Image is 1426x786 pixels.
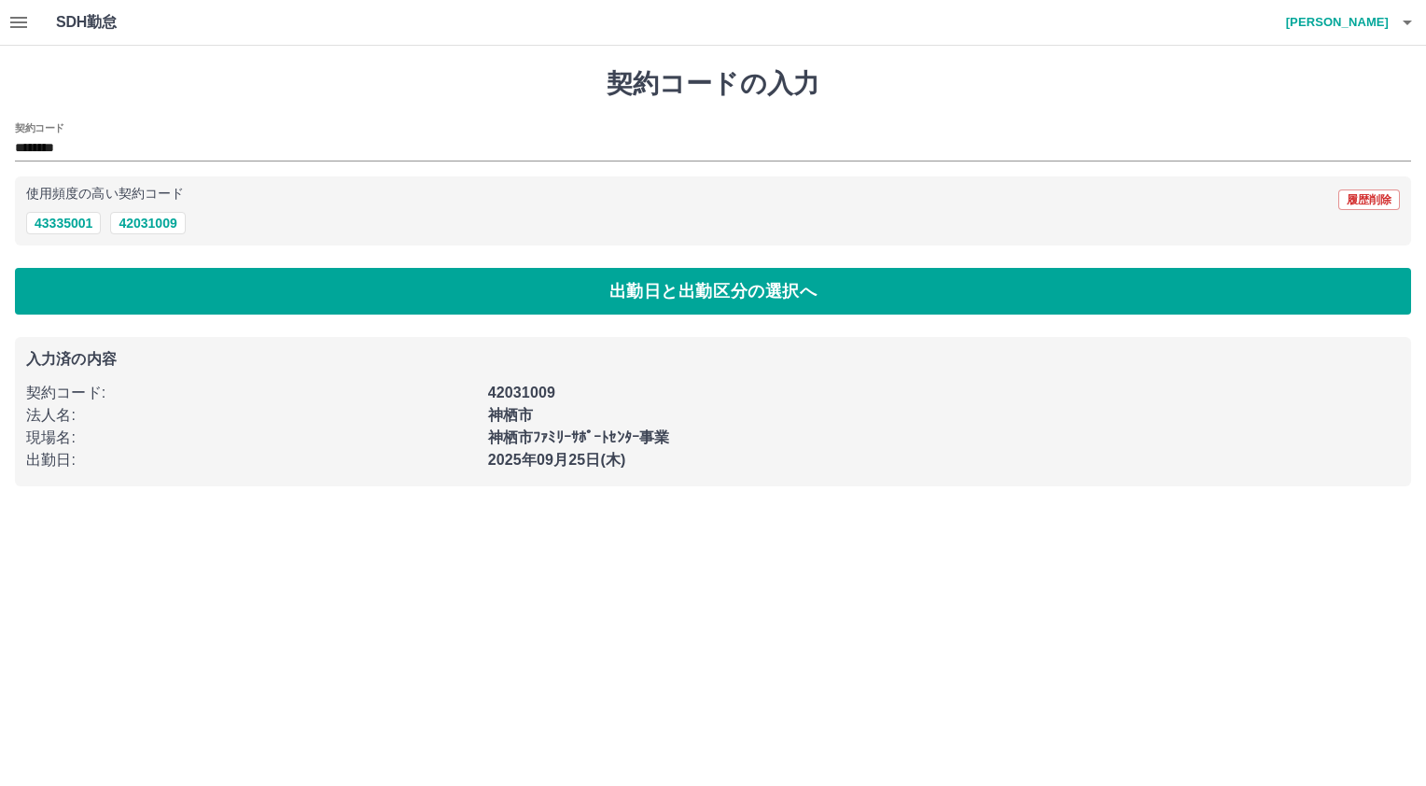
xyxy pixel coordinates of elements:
button: 出勤日と出勤区分の選択へ [15,268,1411,315]
b: 神栖市ﾌｧﾐﾘｰｻﾎﾟｰﾄｾﾝﾀｰ事業 [488,429,670,445]
button: 43335001 [26,212,101,234]
b: 神栖市 [488,407,533,423]
p: 使用頻度の高い契約コード [26,188,184,201]
p: 契約コード : [26,382,477,404]
p: 現場名 : [26,427,477,449]
b: 2025年09月25日(木) [488,452,626,468]
p: 入力済の内容 [26,352,1400,367]
p: 出勤日 : [26,449,477,471]
h1: 契約コードの入力 [15,68,1411,100]
b: 42031009 [488,385,555,400]
p: 法人名 : [26,404,477,427]
h2: 契約コード [15,120,64,135]
button: 42031009 [110,212,185,234]
button: 履歴削除 [1338,189,1400,210]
